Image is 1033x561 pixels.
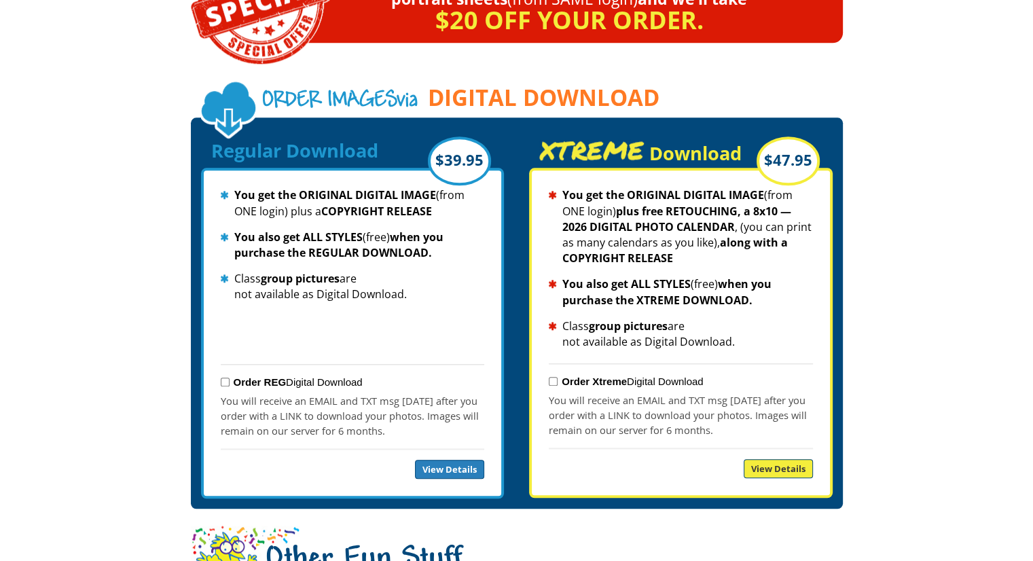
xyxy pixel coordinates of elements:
label: Digital Download [234,376,363,388]
label: Digital Download [562,376,703,387]
span: DIGITAL DOWNLOAD [428,86,659,110]
a: View Details [415,460,484,479]
span: Download [649,141,742,166]
strong: You also get ALL STYLES [234,230,363,245]
li: (free) [221,230,484,261]
a: View Details [744,459,813,478]
strong: along with a COPYRIGHT RELEASE [562,235,788,266]
strong: You also get ALL STYLES [562,276,691,291]
li: Class are not available as Digital Download. [549,319,812,350]
span: Regular Download [211,138,378,163]
strong: group pictures [261,271,340,286]
span: via [262,88,418,115]
strong: You get the ORIGINAL DIGITAL IMAGE [562,187,764,202]
strong: plus free RETOUCHING, a 8x10 — 2026 DIGITAL PHOTO CALENDAR [562,204,791,234]
strong: Order Xtreme [562,376,627,387]
span: XTREME [539,140,645,160]
strong: group pictures [589,319,668,333]
p: $20 off your order. [228,8,843,29]
strong: COPYRIGHT RELEASE [321,204,432,219]
strong: when you purchase the REGULAR DOWNLOAD. [234,230,443,260]
li: (free) [549,276,812,308]
li: Class are not available as Digital Download. [221,271,484,302]
div: $47.95 [757,137,820,185]
li: (from ONE login) , (you can print as many calendars as you like), [549,187,812,266]
p: You will receive an EMAIL and TXT msg [DATE] after you order with a LINK to download your photos.... [549,393,812,437]
li: (from ONE login) plus a [221,187,484,219]
strong: You get the ORIGINAL DIGITAL IMAGE [234,187,436,202]
span: Order Images [262,89,397,113]
strong: Order REG [234,376,287,388]
div: $39.95 [428,137,491,185]
p: You will receive an EMAIL and TXT msg [DATE] after you order with a LINK to download your photos.... [221,393,484,438]
strong: when you purchase the XTREME DOWNLOAD. [562,276,772,307]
